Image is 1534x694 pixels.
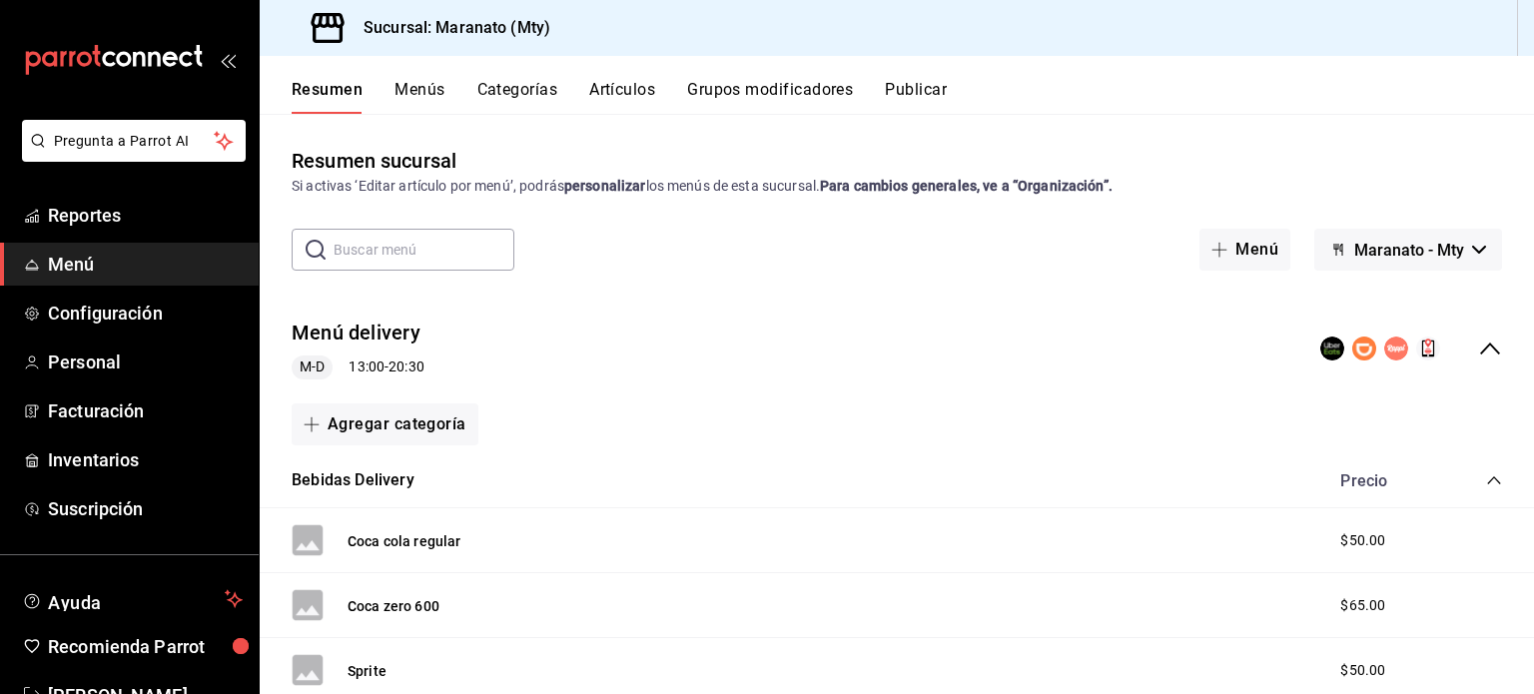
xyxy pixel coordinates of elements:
[477,80,558,114] button: Categorías
[820,178,1113,194] strong: Para cambios generales, ve a “Organización”.
[292,80,363,114] button: Resumen
[48,633,243,660] span: Recomienda Parrot
[348,661,386,681] button: Sprite
[687,80,853,114] button: Grupos modificadores
[54,131,215,152] span: Pregunta a Parrot AI
[1486,472,1502,488] button: collapse-category-row
[292,356,333,377] span: M-D
[394,80,444,114] button: Menús
[292,146,456,176] div: Resumen sucursal
[1199,229,1290,271] button: Menú
[885,80,947,114] button: Publicar
[348,531,461,551] button: Coca cola regular
[48,397,243,424] span: Facturación
[48,446,243,473] span: Inventarios
[348,596,439,616] button: Coca zero 600
[220,52,236,68] button: open_drawer_menu
[292,80,1534,114] div: navigation tabs
[1314,229,1502,271] button: Maranato - Mty
[48,202,243,229] span: Reportes
[1340,530,1385,551] span: $50.00
[1354,241,1464,260] span: Maranato - Mty
[589,80,655,114] button: Artículos
[48,587,217,611] span: Ayuda
[1320,471,1448,490] div: Precio
[1340,660,1385,681] span: $50.00
[14,145,246,166] a: Pregunta a Parrot AI
[22,120,246,162] button: Pregunta a Parrot AI
[292,403,478,445] button: Agregar categoría
[292,469,414,492] button: Bebidas Delivery
[292,176,1502,197] div: Si activas ‘Editar artículo por menú’, podrás los menús de esta sucursal.
[292,355,424,379] div: 13:00 - 20:30
[292,319,420,347] button: Menú delivery
[48,348,243,375] span: Personal
[564,178,646,194] strong: personalizar
[260,303,1534,395] div: collapse-menu-row
[1340,595,1385,616] span: $65.00
[348,16,550,40] h3: Sucursal: Maranato (Mty)
[48,300,243,327] span: Configuración
[48,495,243,522] span: Suscripción
[334,230,514,270] input: Buscar menú
[48,251,243,278] span: Menú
